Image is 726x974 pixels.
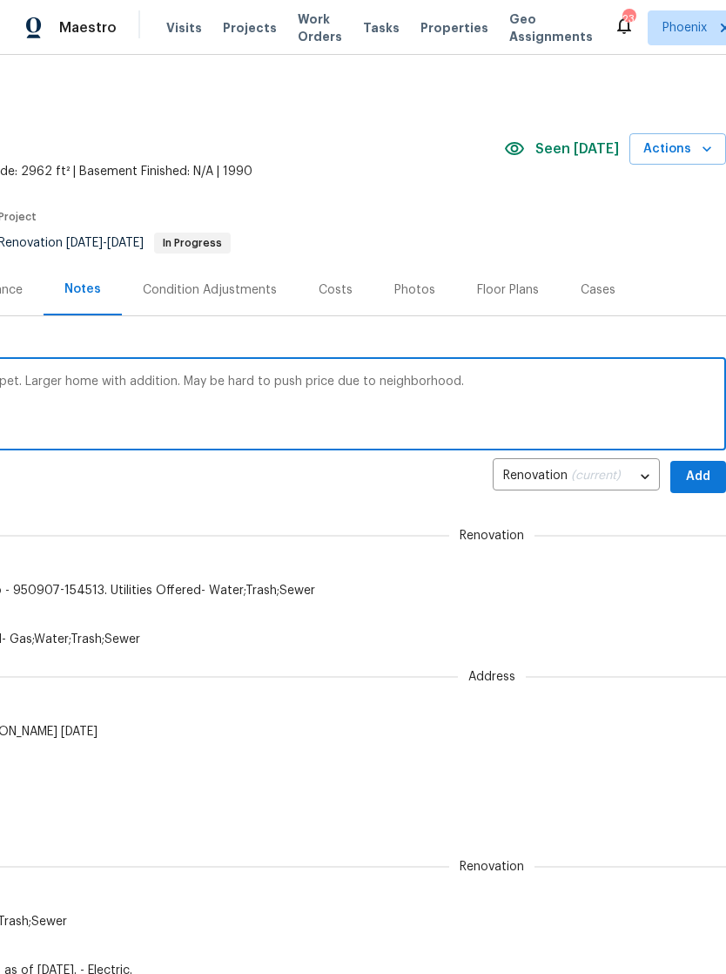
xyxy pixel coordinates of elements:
[643,139,712,160] span: Actions
[535,140,619,158] span: Seen [DATE]
[662,19,707,37] span: Phoenix
[622,10,635,28] div: 23
[449,527,534,544] span: Renovation
[298,10,342,45] span: Work Orders
[509,10,593,45] span: Geo Assignments
[458,668,526,686] span: Address
[493,456,660,498] div: Renovation (current)
[571,470,621,482] span: (current)
[684,466,712,488] span: Add
[581,281,615,299] div: Cases
[59,19,117,37] span: Maestro
[420,19,488,37] span: Properties
[449,858,534,876] span: Renovation
[319,281,353,299] div: Costs
[107,237,144,249] span: [DATE]
[394,281,435,299] div: Photos
[143,281,277,299] div: Condition Adjustments
[363,22,400,34] span: Tasks
[629,133,726,166] button: Actions
[66,237,103,249] span: [DATE]
[477,281,539,299] div: Floor Plans
[166,19,202,37] span: Visits
[670,461,726,493] button: Add
[223,19,277,37] span: Projects
[66,237,144,249] span: -
[156,238,229,248] span: In Progress
[64,281,101,298] div: Notes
